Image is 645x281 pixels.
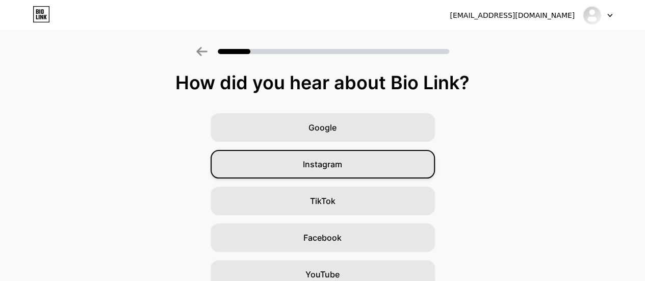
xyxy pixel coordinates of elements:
div: How did you hear about Bio Link? [5,72,640,93]
span: Instagram [303,158,342,170]
span: Google [308,121,337,134]
span: TikTok [310,195,336,207]
span: YouTube [305,268,340,280]
div: [EMAIL_ADDRESS][DOMAIN_NAME] [450,10,575,21]
span: Facebook [303,232,342,244]
img: velor [582,6,602,25]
